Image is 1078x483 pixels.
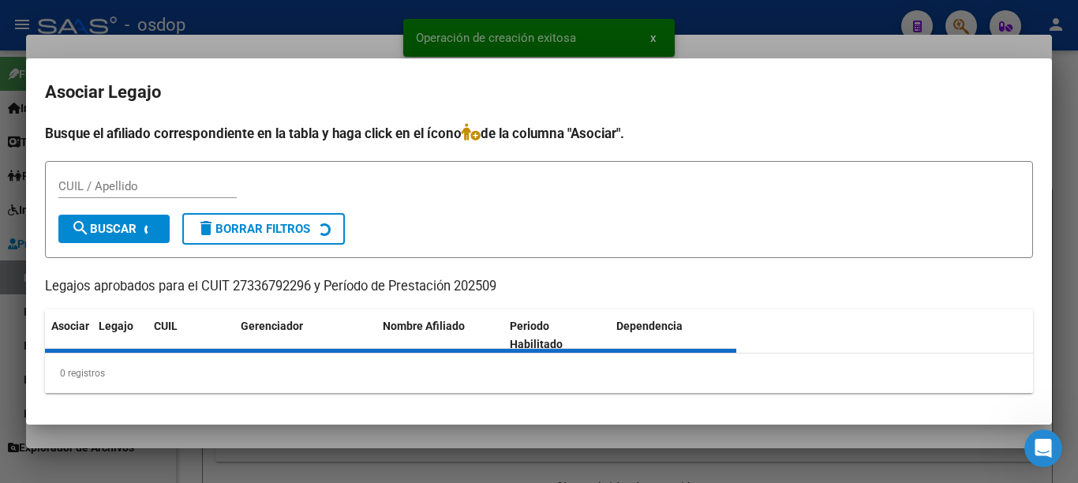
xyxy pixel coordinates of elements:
span: Nombre Afiliado [383,320,465,332]
button: Buscar [58,215,170,243]
p: Legajos aprobados para el CUIT 27336792296 y Período de Prestación 202509 [45,277,1033,297]
datatable-header-cell: Dependencia [610,309,737,361]
span: Periodo Habilitado [510,320,563,350]
span: Dependencia [616,320,683,332]
h2: Asociar Legajo [45,77,1033,107]
datatable-header-cell: Asociar [45,309,92,361]
span: Borrar Filtros [197,222,310,236]
h4: Busque el afiliado correspondiente en la tabla y haga click en el ícono de la columna "Asociar". [45,123,1033,144]
datatable-header-cell: CUIL [148,309,234,361]
div: 0 registros [45,354,1033,393]
datatable-header-cell: Periodo Habilitado [503,309,610,361]
span: Legajo [99,320,133,332]
span: CUIL [154,320,178,332]
datatable-header-cell: Legajo [92,309,148,361]
button: Borrar Filtros [182,213,345,245]
span: Buscar [71,222,137,236]
span: Gerenciador [241,320,303,332]
mat-icon: delete [197,219,215,238]
datatable-header-cell: Gerenciador [234,309,376,361]
span: Asociar [51,320,89,332]
datatable-header-cell: Nombre Afiliado [376,309,503,361]
mat-icon: search [71,219,90,238]
iframe: Intercom live chat [1024,429,1062,467]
